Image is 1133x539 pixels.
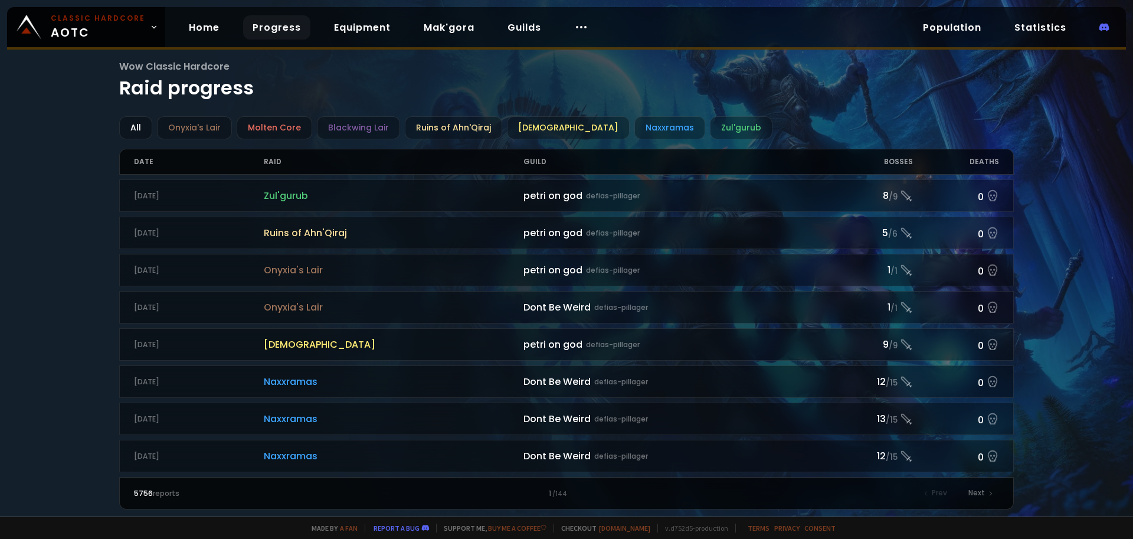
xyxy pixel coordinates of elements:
div: [DATE] [134,377,264,387]
div: 0 [913,373,1000,390]
small: / 1 [890,303,898,315]
span: [DEMOGRAPHIC_DATA] [264,337,523,352]
div: petri on god [523,226,826,240]
small: defias-pillager [586,228,640,239]
div: Dont Be Weird [523,411,826,426]
a: Statistics [1005,15,1076,40]
div: Dont Be Weird [523,449,826,463]
div: [DATE] [134,339,264,350]
a: [DATE]Onyxia's Lairpetri on goddefias-pillager1/10 [119,254,1014,286]
a: Mak'gora [414,15,484,40]
small: / 9 [889,340,898,352]
a: [DATE][DEMOGRAPHIC_DATA]petri on goddefias-pillager9/90 [119,328,1014,361]
small: / 15 [886,377,898,389]
small: / 6 [888,228,898,240]
h1: Raid progress [119,59,1014,102]
div: Molten Core [237,116,312,139]
div: 12 [826,449,913,463]
div: Dont Be Weird [523,374,826,389]
span: Onyxia's Lair [264,263,523,277]
a: [DATE]Zul'gurubpetri on goddefias-pillager8/90 [119,179,1014,212]
span: Checkout [554,524,650,533]
div: Onyxia's Lair [157,116,232,139]
span: Naxxramas [264,374,523,389]
div: 5 [826,226,913,240]
div: [DATE] [134,302,264,313]
a: [DATE]NaxxramasDont Be Weirddefias-pillager12/150 [119,365,1014,398]
div: [DATE] [134,414,264,424]
div: 1 [350,488,782,499]
a: Home [179,15,229,40]
a: [DOMAIN_NAME] [599,524,650,533]
small: defias-pillager [586,265,640,276]
a: Equipment [325,15,400,40]
a: Population [913,15,991,40]
a: [DATE]NaxxramasDont Be Weirddefias-pillager13/150 [119,403,1014,435]
small: defias-pillager [594,414,648,424]
small: defias-pillager [586,191,640,201]
div: 0 [913,224,1000,241]
span: Naxxramas [264,449,523,463]
div: Blackwing Lair [317,116,400,139]
div: Naxxramas [634,116,705,139]
div: petri on god [523,188,826,203]
small: / 9 [889,191,898,203]
div: Ruins of Ahn'Qiraj [405,116,502,139]
div: Bosses [826,149,913,174]
div: 0 [913,336,1000,353]
a: Report a bug [374,524,420,533]
div: Next [961,485,999,502]
div: 0 [913,187,1000,204]
div: 1 [826,263,913,277]
div: Guild [523,149,826,174]
small: defias-pillager [594,377,648,387]
span: Zul'gurub [264,188,523,203]
div: 9 [826,337,913,352]
span: 5756 [134,488,153,498]
div: [DATE] [134,451,264,462]
small: / 15 [886,414,898,426]
div: [DEMOGRAPHIC_DATA] [507,116,630,139]
span: v. d752d5 - production [657,524,728,533]
small: Classic Hardcore [51,13,145,24]
div: 0 [913,410,1000,427]
small: defias-pillager [594,302,648,313]
a: [DATE]Ruins of Ahn'Qirajpetri on goddefias-pillager5/60 [119,217,1014,249]
div: [DATE] [134,228,264,239]
small: defias-pillager [586,339,640,350]
a: Guilds [498,15,551,40]
div: 0 [913,447,1000,465]
span: Made by [304,524,358,533]
a: Progress [243,15,310,40]
span: Support me, [436,524,546,533]
span: AOTC [51,13,145,41]
small: / 144 [552,489,567,499]
div: petri on god [523,337,826,352]
div: Date [134,149,264,174]
span: Wow Classic Hardcore [119,59,1014,74]
div: Dont Be Weird [523,300,826,315]
div: [DATE] [134,191,264,201]
div: 0 [913,262,1000,279]
div: All [119,116,152,139]
div: 13 [826,411,913,426]
div: Raid [264,149,523,174]
div: reports [134,488,351,499]
div: petri on god [523,263,826,277]
a: a fan [340,524,358,533]
span: Onyxia's Lair [264,300,523,315]
a: Privacy [774,524,800,533]
div: 8 [826,188,913,203]
div: [DATE] [134,265,264,276]
a: Buy me a coffee [488,524,546,533]
div: Deaths [913,149,1000,174]
div: Prev [918,485,954,502]
div: 0 [913,299,1000,316]
a: [DATE]Onyxia's LairDont Be Weirddefias-pillager1/10 [119,291,1014,324]
a: [DATE]NaxxramasDont Be Weirddefias-pillager12/150 [119,440,1014,472]
div: 12 [826,374,913,389]
div: Zul'gurub [710,116,772,139]
span: Naxxramas [264,411,523,426]
a: Terms [748,524,769,533]
a: Consent [804,524,836,533]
